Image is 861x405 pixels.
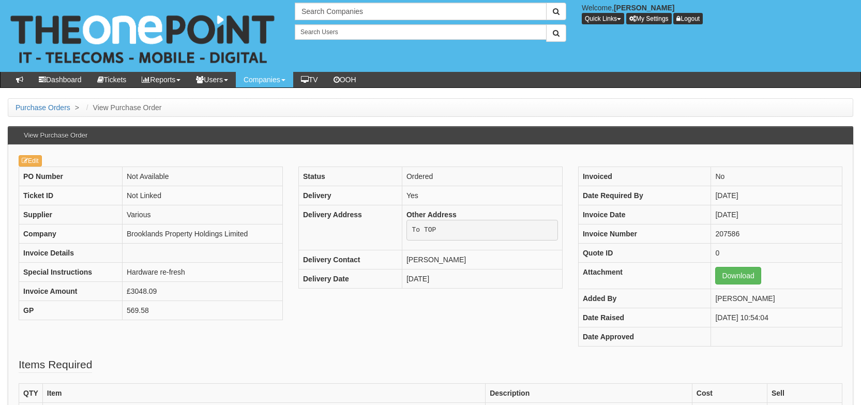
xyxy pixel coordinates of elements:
[236,72,293,87] a: Companies
[711,289,842,308] td: [PERSON_NAME]
[31,72,89,87] a: Dashboard
[19,127,93,144] h3: View Purchase Order
[89,72,134,87] a: Tickets
[19,357,92,373] legend: Items Required
[123,205,283,224] td: Various
[711,205,842,224] td: [DATE]
[626,13,672,24] a: My Settings
[298,250,402,269] th: Delivery Contact
[298,269,402,288] th: Delivery Date
[711,167,842,186] td: No
[578,224,711,244] th: Invoice Number
[692,384,767,403] th: Cost
[123,263,283,282] td: Hardware re-fresh
[614,4,674,12] b: [PERSON_NAME]
[19,205,123,224] th: Supplier
[578,167,711,186] th: Invoiced
[123,224,283,244] td: Brooklands Property Holdings Limited
[582,13,624,24] button: Quick Links
[188,72,236,87] a: Users
[486,384,692,403] th: Description
[578,186,711,205] th: Date Required By
[578,205,711,224] th: Invoice Date
[295,24,547,40] input: Search Users
[19,244,123,263] th: Invoice Details
[402,186,562,205] td: Yes
[123,301,283,320] td: 569.58
[406,220,558,241] pre: To TOP
[402,269,562,288] td: [DATE]
[326,72,364,87] a: OOH
[578,244,711,263] th: Quote ID
[298,205,402,250] th: Delivery Address
[19,263,123,282] th: Special Instructions
[711,224,842,244] td: 207586
[19,224,123,244] th: Company
[767,384,842,403] th: Sell
[711,308,842,327] td: [DATE] 10:54:04
[84,102,162,113] li: View Purchase Order
[711,186,842,205] td: [DATE]
[715,267,761,284] a: Download
[673,13,703,24] a: Logout
[72,103,82,112] span: >
[402,250,562,269] td: [PERSON_NAME]
[298,167,402,186] th: Status
[16,103,70,112] a: Purchase Orders
[711,244,842,263] td: 0
[298,186,402,205] th: Delivery
[19,186,123,205] th: Ticket ID
[402,167,562,186] td: Ordered
[42,384,485,403] th: Item
[578,327,711,347] th: Date Approved
[19,301,123,320] th: GP
[19,155,42,167] a: Edit
[134,72,188,87] a: Reports
[19,384,43,403] th: QTY
[123,282,283,301] td: £3048.09
[123,186,283,205] td: Not Linked
[295,3,547,20] input: Search Companies
[578,289,711,308] th: Added By
[19,282,123,301] th: Invoice Amount
[406,211,457,219] b: Other Address
[578,308,711,327] th: Date Raised
[293,72,326,87] a: TV
[578,263,711,289] th: Attachment
[123,167,283,186] td: Not Available
[574,3,861,24] div: Welcome,
[19,167,123,186] th: PO Number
